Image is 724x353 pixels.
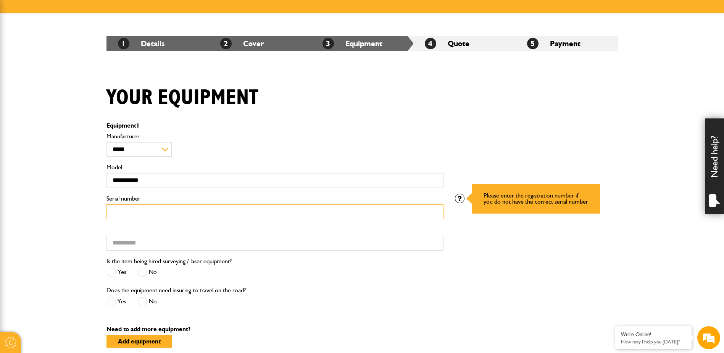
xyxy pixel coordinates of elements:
label: Yes [106,267,126,277]
p: How may I help you today? [621,339,686,345]
input: Enter your last name [10,71,139,87]
span: 1 [118,38,129,49]
p: Equipment [106,123,443,129]
input: Enter your email address [10,93,139,110]
span: 5 [527,38,539,49]
span: 2 [220,38,232,49]
textarea: Type your message and hit 'Enter' [10,138,139,229]
label: Serial number [106,196,443,202]
a: 2Cover [220,39,264,48]
li: Equipment [311,36,413,51]
div: Need help? [705,118,724,214]
img: d_20077148190_company_1631870298795_20077148190 [13,42,32,53]
p: Please enter the registration number if you do not have the correct serial number [484,193,589,205]
li: Payment [516,36,618,51]
label: Manufacturer [106,133,443,139]
li: Quote [413,36,516,51]
label: No [138,297,157,306]
span: 4 [425,38,436,49]
h1: Your equipment [106,85,258,111]
label: Yes [106,297,126,306]
div: Chat with us now [40,43,128,53]
button: Add equipment [106,335,172,348]
em: Start Chat [104,235,139,246]
a: 1Details [118,39,164,48]
div: Minimize live chat window [125,4,144,22]
label: Does the equipment need insuring to travel on the road? [106,287,246,293]
label: Model [106,164,443,170]
label: Is the item being hired surveying / laser equipment? [106,258,232,264]
span: 3 [322,38,334,49]
input: Enter your phone number [10,116,139,133]
label: No [138,267,157,277]
div: We're Online! [621,331,686,338]
p: Need to add more equipment? [106,326,618,332]
span: 1 [136,122,140,129]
